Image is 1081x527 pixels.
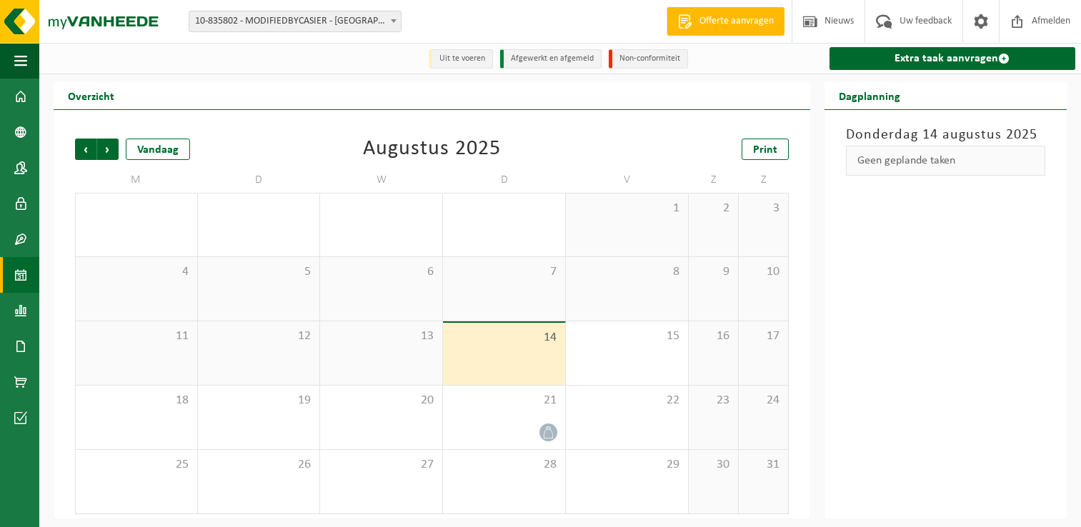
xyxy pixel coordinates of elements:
[746,457,781,473] span: 31
[83,457,190,473] span: 25
[573,393,681,408] span: 22
[667,7,784,36] a: Offerte aanvragen
[746,201,781,216] span: 3
[327,457,435,473] span: 27
[696,264,731,280] span: 9
[126,139,190,160] div: Vandaag
[450,330,558,346] span: 14
[830,47,1076,70] a: Extra taak aanvragen
[363,139,501,160] div: Augustus 2025
[450,457,558,473] span: 28
[825,81,915,109] h2: Dagplanning
[696,393,731,408] span: 23
[689,167,739,193] td: Z
[696,14,777,29] span: Offerte aanvragen
[429,49,493,69] li: Uit te voeren
[189,11,402,32] span: 10-835802 - MODIFIEDBYCASIER - MOORSELE
[443,167,566,193] td: D
[573,264,681,280] span: 8
[205,457,313,473] span: 26
[327,264,435,280] span: 6
[75,139,96,160] span: Vorige
[327,393,435,408] span: 20
[83,393,190,408] span: 18
[846,124,1046,146] h3: Donderdag 14 augustus 2025
[205,393,313,408] span: 19
[566,167,689,193] td: V
[753,144,777,156] span: Print
[746,328,781,344] span: 17
[189,11,401,31] span: 10-835802 - MODIFIEDBYCASIER - MOORSELE
[450,264,558,280] span: 7
[609,49,688,69] li: Non-conformiteit
[450,393,558,408] span: 21
[573,201,681,216] span: 1
[573,328,681,344] span: 15
[696,328,731,344] span: 16
[83,264,190,280] span: 4
[83,328,190,344] span: 11
[500,49,602,69] li: Afgewerkt en afgemeld
[205,264,313,280] span: 5
[205,328,313,344] span: 12
[746,393,781,408] span: 24
[746,264,781,280] span: 10
[54,81,129,109] h2: Overzicht
[327,328,435,344] span: 13
[696,201,731,216] span: 2
[696,457,731,473] span: 30
[742,139,789,160] a: Print
[846,146,1046,176] div: Geen geplande taken
[573,457,681,473] span: 29
[75,167,198,193] td: M
[198,167,321,193] td: D
[97,139,119,160] span: Volgende
[320,167,443,193] td: W
[739,167,789,193] td: Z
